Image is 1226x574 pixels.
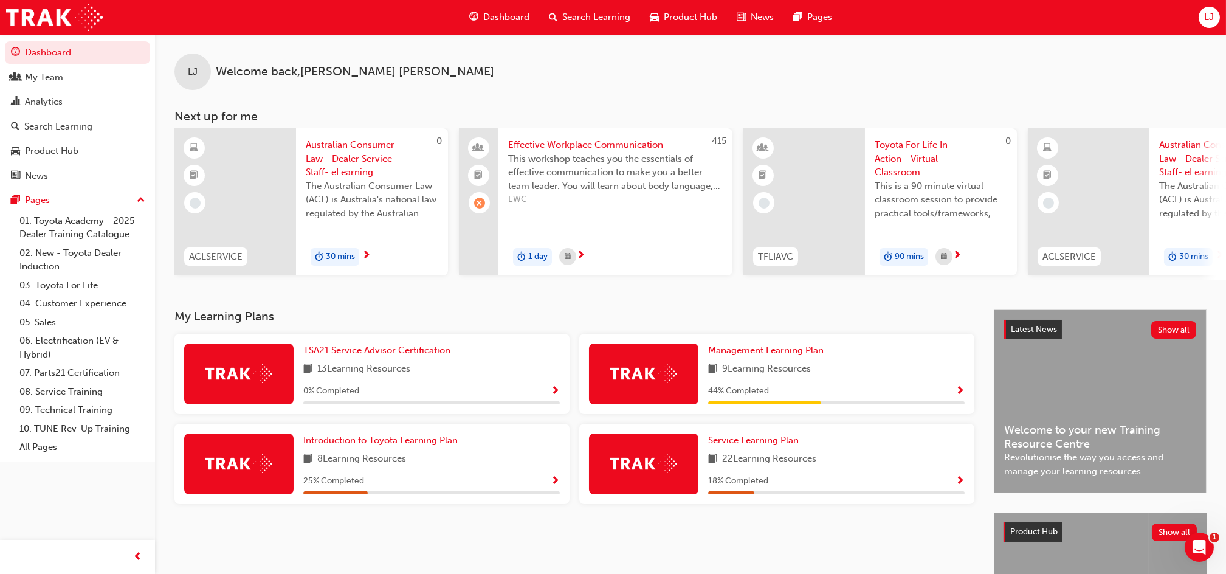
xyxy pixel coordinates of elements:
span: learningResourceType_ELEARNING-icon [190,140,199,156]
span: people-icon [475,140,483,156]
span: Show Progress [956,386,965,397]
span: next-icon [1215,251,1224,261]
span: 8 Learning Resources [317,452,406,467]
a: All Pages [15,438,150,457]
span: booktick-icon [475,168,483,184]
span: EWC [508,193,723,207]
a: guage-iconDashboard [460,5,539,30]
span: prev-icon [134,550,143,565]
img: Trak [610,454,677,473]
span: Australian Consumer Law - Dealer Service Staff- eLearning Module [306,138,438,179]
span: booktick-icon [1044,168,1052,184]
img: Trak [205,364,272,383]
span: news-icon [737,10,746,25]
div: Search Learning [24,120,92,134]
button: Show Progress [956,384,965,399]
span: search-icon [11,122,19,133]
a: 415Effective Workplace CommunicationThis workshop teaches you the essentials of effective communi... [459,128,732,275]
a: Product HubShow all [1004,522,1197,542]
span: 25 % Completed [303,474,364,488]
span: Welcome back , [PERSON_NAME] [PERSON_NAME] [216,65,494,79]
span: ACLSERVICE [1042,250,1096,264]
span: 90 mins [895,250,924,264]
span: learningRecordVerb_ABSENT-icon [474,198,485,209]
a: Service Learning Plan [708,434,804,448]
span: next-icon [952,251,962,261]
h3: My Learning Plans [174,309,974,323]
span: Revolutionise the way you access and manage your learning resources. [1004,451,1196,478]
span: Welcome to your new Training Resource Centre [1004,423,1196,451]
img: Trak [205,454,272,473]
span: Pages [807,10,832,24]
span: next-icon [576,251,585,261]
iframe: Intercom live chat [1185,533,1214,562]
span: news-icon [11,171,20,182]
span: car-icon [11,146,20,157]
span: booktick-icon [190,168,199,184]
a: Trak [6,4,103,31]
span: 13 Learning Resources [317,362,410,377]
div: Analytics [25,95,63,109]
span: 44 % Completed [708,384,769,398]
div: Pages [25,193,50,207]
a: Analytics [5,91,150,113]
span: 30 mins [326,250,355,264]
span: car-icon [650,10,659,25]
span: people-icon [11,72,20,83]
span: ACLSERVICE [189,250,243,264]
span: The Australian Consumer Law (ACL) is Australia's national law regulated by the Australian Competi... [306,179,438,221]
a: Latest NewsShow all [1004,320,1196,339]
a: Introduction to Toyota Learning Plan [303,434,463,448]
a: Product Hub [5,140,150,162]
a: TSA21 Service Advisor Certification [303,344,455,358]
button: Show all [1151,321,1197,339]
button: Show all [1152,524,1197,541]
button: Show Progress [551,384,560,399]
span: Latest News [1011,324,1057,334]
button: Show Progress [551,474,560,489]
span: LJ [1204,10,1214,24]
a: News [5,165,150,187]
a: 04. Customer Experience [15,294,150,313]
span: 1 day [528,250,548,264]
span: chart-icon [11,97,20,108]
span: Search Learning [562,10,630,24]
img: Trak [610,364,677,383]
button: Pages [5,189,150,212]
span: book-icon [708,362,717,377]
span: next-icon [362,251,371,261]
span: 0 [1005,136,1011,147]
span: LJ [188,65,198,79]
a: 07. Parts21 Certification [15,364,150,382]
span: book-icon [708,452,717,467]
a: pages-iconPages [783,5,842,30]
a: car-iconProduct Hub [640,5,727,30]
span: Effective Workplace Communication [508,138,723,152]
span: Show Progress [551,476,560,487]
a: 01. Toyota Academy - 2025 Dealer Training Catalogue [15,212,150,244]
span: calendar-icon [565,249,571,265]
span: 1 [1210,533,1219,542]
span: duration-icon [517,249,526,265]
a: Latest NewsShow allWelcome to your new Training Resource CentreRevolutionise the way you access a... [994,309,1207,493]
button: DashboardMy TeamAnalyticsSearch LearningProduct HubNews [5,39,150,189]
span: book-icon [303,362,312,377]
span: TSA21 Service Advisor Certification [303,345,450,356]
span: 30 mins [1179,250,1208,264]
span: pages-icon [11,195,20,206]
span: learningResourceType_INSTRUCTOR_LED-icon [759,140,768,156]
span: up-icon [137,193,145,209]
h3: Next up for me [155,109,1226,123]
span: guage-icon [11,47,20,58]
div: My Team [25,71,63,85]
span: Product Hub [1010,527,1058,537]
span: booktick-icon [759,168,768,184]
a: search-iconSearch Learning [539,5,640,30]
a: 0TFLIAVCToyota For Life In Action - Virtual ClassroomThis is a 90 minute virtual classroom sessio... [743,128,1017,275]
span: Management Learning Plan [708,345,824,356]
span: 22 Learning Resources [722,452,816,467]
span: search-icon [549,10,557,25]
span: learningRecordVerb_NONE-icon [1043,198,1054,209]
span: 18 % Completed [708,474,768,488]
span: learningRecordVerb_NONE-icon [190,198,201,209]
